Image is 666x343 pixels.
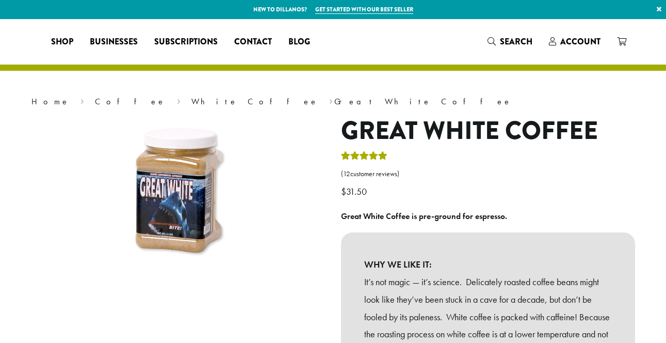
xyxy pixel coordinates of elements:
span: Businesses [90,36,138,49]
span: 12 [343,169,350,178]
a: Coffee [95,96,166,107]
span: Blog [288,36,310,49]
span: › [177,92,181,108]
a: Shop [43,34,82,50]
bdi: 31.50 [341,185,369,197]
span: Contact [234,36,272,49]
span: › [80,92,84,108]
b: Great White Coffee is pre-ground for espresso. [341,211,507,222]
h1: Great White Coffee [341,116,635,146]
nav: Breadcrumb [31,96,635,108]
b: WHY WE LIKE IT: [364,256,612,273]
a: White Coffee [191,96,318,107]
span: Shop [51,36,73,49]
span: $ [341,185,346,197]
a: Home [31,96,70,107]
span: Subscriptions [154,36,218,49]
span: › [329,92,333,108]
a: Get started with our best seller [315,5,413,14]
div: Rated 5.00 out of 5 [341,150,387,165]
a: (12customer reviews) [341,169,635,179]
span: Account [560,36,600,48]
a: Search [479,33,541,50]
img: Great White Coffee [101,116,256,271]
span: Search [500,36,532,48]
